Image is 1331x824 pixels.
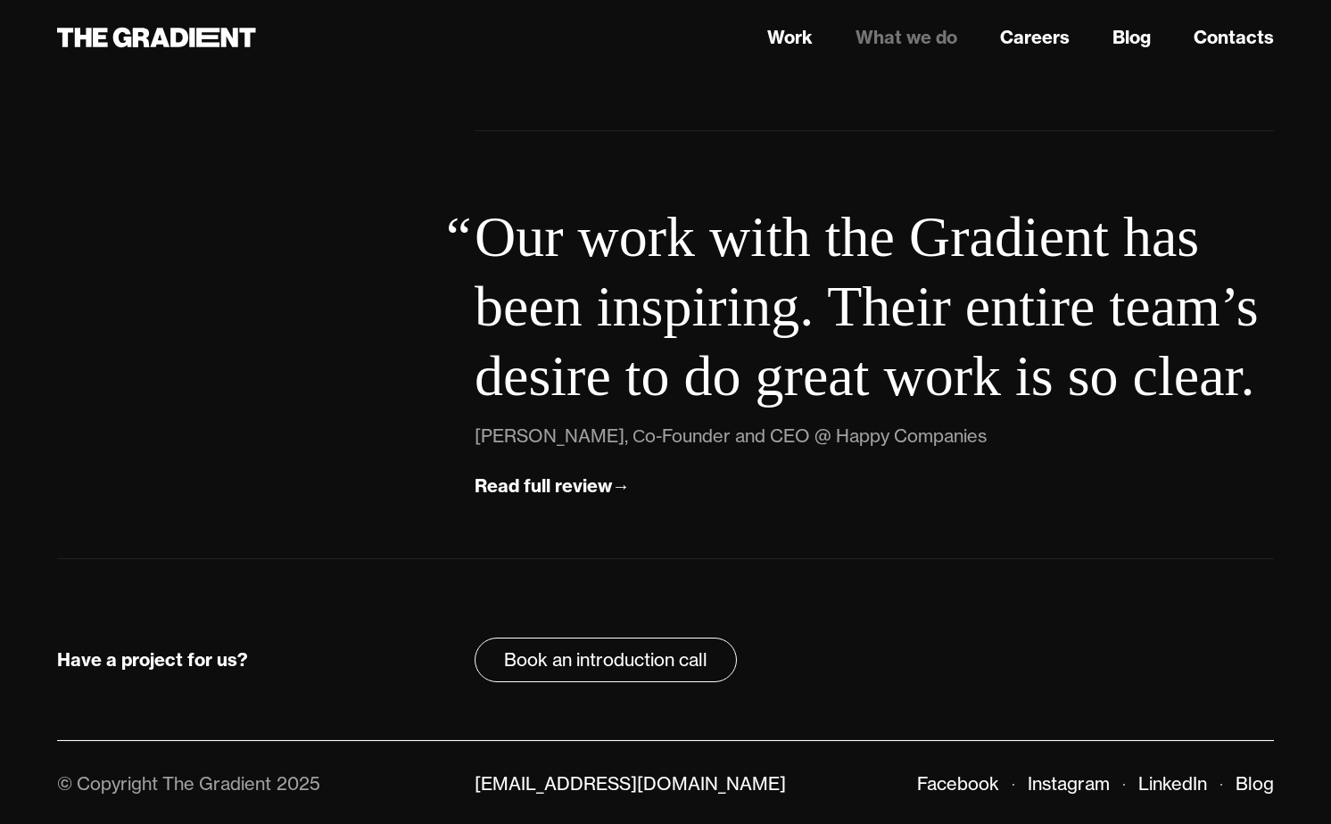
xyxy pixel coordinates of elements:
a: LinkedIn [1138,772,1207,795]
div: 2025 [277,772,320,795]
a: Facebook [917,772,999,795]
div: © Copyright The Gradient [57,772,271,795]
a: [EMAIL_ADDRESS][DOMAIN_NAME] [475,772,786,795]
blockquote: Our work with the Gradient has been inspiring. Their entire team’s desire to do great work is so ... [475,202,1274,411]
a: Instagram [1028,772,1110,795]
div: [PERSON_NAME], Сo-Founder and CEO @ Happy Companies [475,422,987,450]
a: Work [767,24,813,51]
a: Blog [1236,772,1274,795]
a: Blog [1112,24,1151,51]
strong: Have a project for us? [57,648,248,671]
a: Careers [1000,24,1070,51]
div: Read full review [475,474,612,498]
a: Book an introduction call [475,638,737,682]
div: → [612,474,630,498]
a: Read full review→ [475,472,630,501]
a: Contacts [1194,24,1274,51]
a: What we do [856,24,957,51]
